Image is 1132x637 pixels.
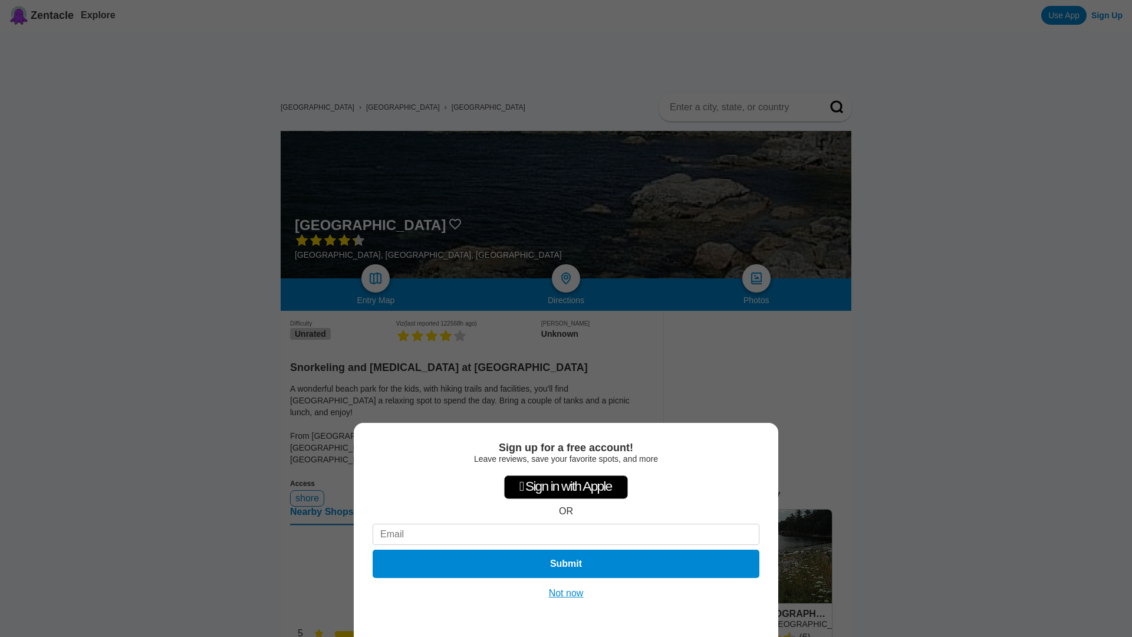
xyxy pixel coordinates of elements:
[559,506,573,517] div: OR
[373,550,759,578] button: Submit
[373,524,759,545] input: Email
[545,587,587,599] button: Not now
[373,442,759,454] div: Sign up for a free account!
[504,475,628,499] div: Sign in with Apple
[373,454,759,464] div: Leave reviews, save your favorite spots, and more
